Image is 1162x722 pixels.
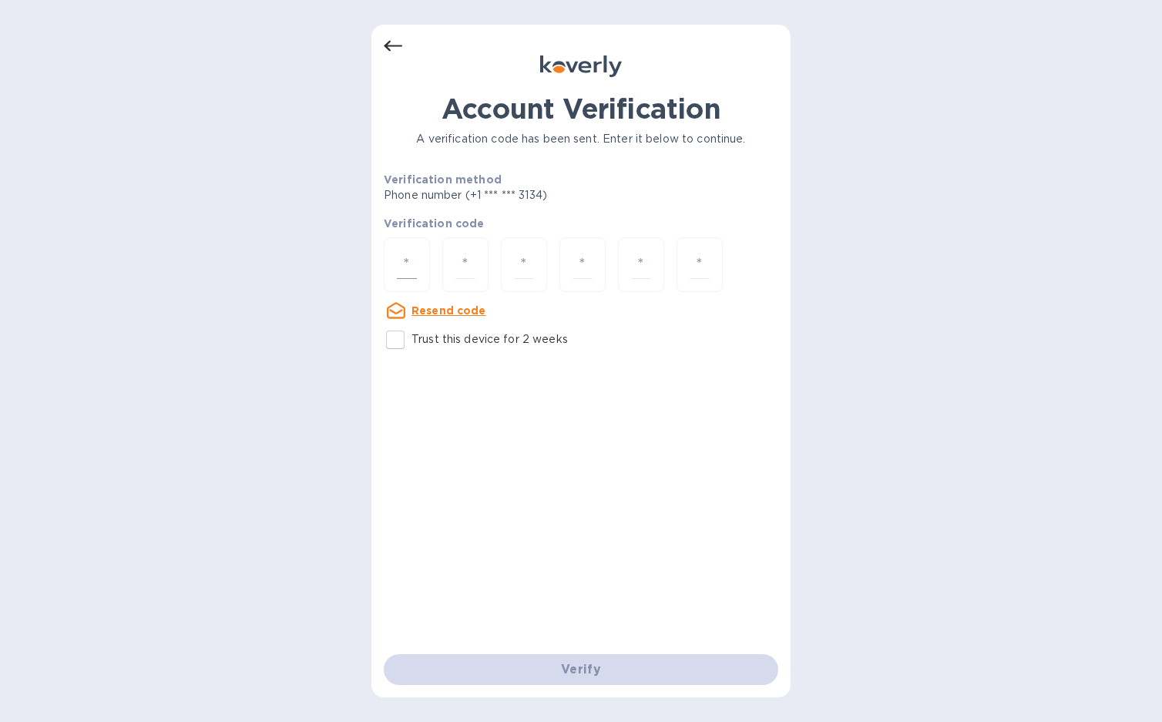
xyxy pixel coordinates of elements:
p: Verification code [384,216,778,231]
p: A verification code has been sent. Enter it below to continue. [384,131,778,147]
p: Trust this device for 2 weeks [411,331,568,348]
u: Resend code [411,304,486,317]
b: Verification method [384,173,502,186]
p: Phone number (+1 *** *** 3134) [384,187,665,203]
h1: Account Verification [384,92,778,125]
